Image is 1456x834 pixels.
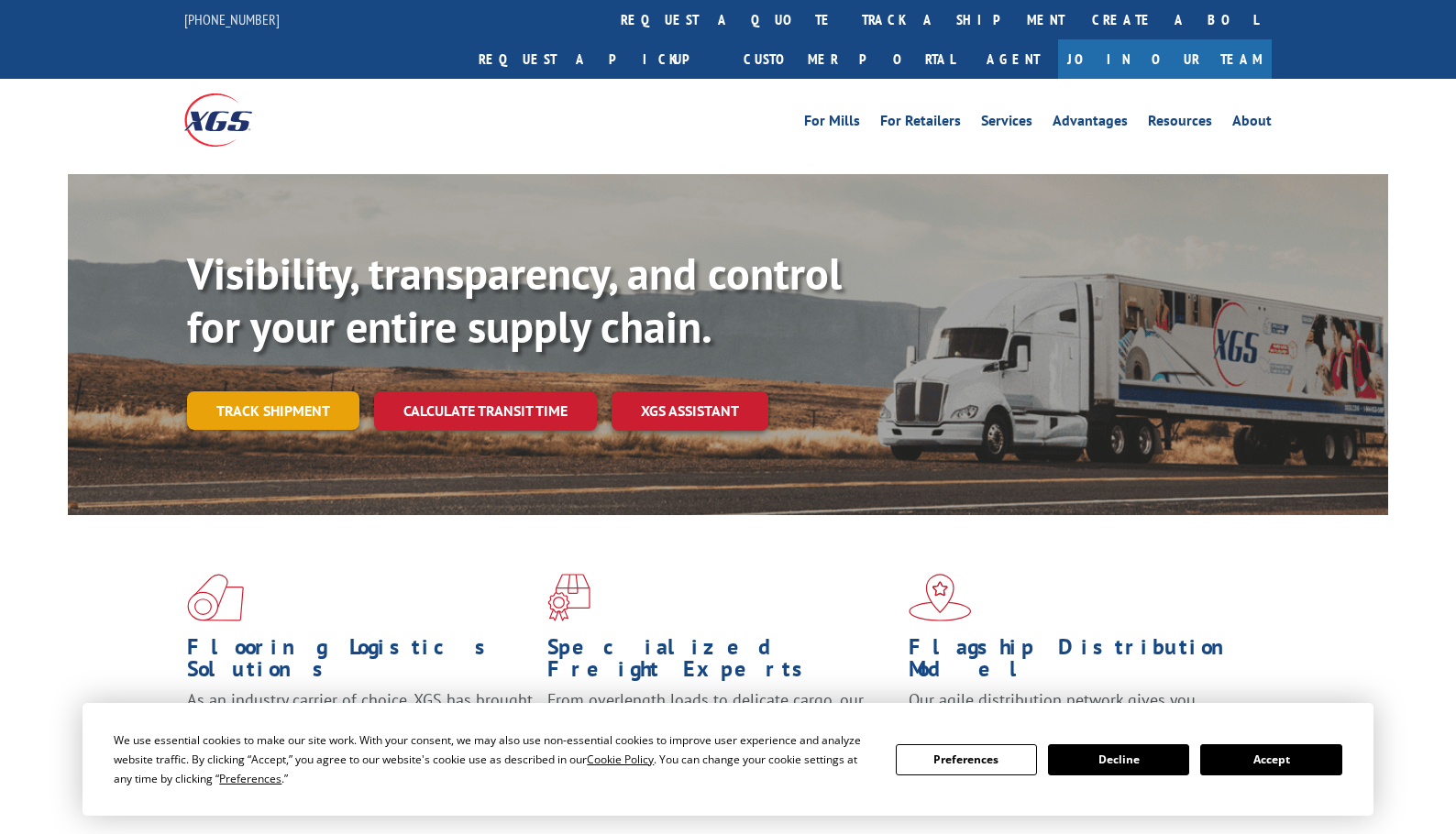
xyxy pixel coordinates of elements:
b: Visibility, transparency, and control for your entire supply chain. [187,245,842,355]
p: From overlength loads to delicate cargo, our experienced staff knows the best way to move your fr... [547,689,894,771]
h1: Flooring Logistics Solutions [187,636,534,689]
a: Advantages [1053,114,1128,134]
a: For Retailers [880,114,961,134]
span: As an industry carrier of choice, XGS has brought innovation and dedication to flooring logistics... [187,689,533,754]
a: About [1232,114,1272,134]
a: XGS ASSISTANT [612,391,768,431]
a: For Mills [804,114,860,134]
div: Cookie Consent Prompt [83,703,1373,816]
img: xgs-icon-flagship-distribution-model-red [909,574,972,621]
a: Join Our Team [1058,39,1272,79]
button: Decline [1048,744,1189,775]
a: [PHONE_NUMBER] [184,10,280,28]
img: xgs-icon-focused-on-flooring-red [547,574,590,621]
a: Services [981,114,1032,134]
h1: Specialized Freight Experts [547,636,894,689]
span: Our agile distribution network gives you nationwide inventory management on demand. [909,689,1246,732]
a: Agent [968,39,1058,79]
button: Preferences [896,744,1037,775]
a: Track shipment [187,391,359,430]
button: Accept [1200,744,1341,775]
a: Customer Portal [730,39,968,79]
span: Preferences [219,771,281,786]
img: xgs-icon-total-supply-chain-intelligence-red [187,574,244,621]
a: Calculate transit time [374,391,597,431]
span: Cookie Policy [587,752,654,767]
div: We use essential cookies to make our site work. With your consent, we may also use non-essential ... [114,730,873,788]
h1: Flagship Distribution Model [909,636,1255,689]
a: Resources [1148,114,1212,134]
a: Request a pickup [465,39,730,79]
